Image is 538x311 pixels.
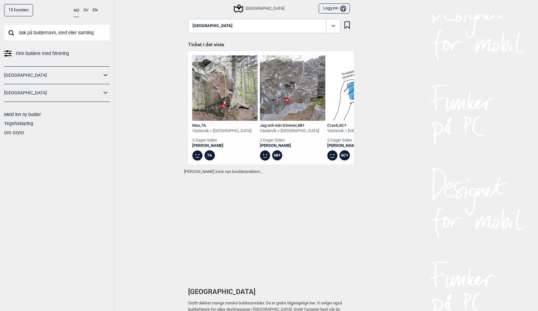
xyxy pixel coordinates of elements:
a: [GEOGRAPHIC_DATA] [4,71,102,80]
div: Västervik > [GEOGRAPHIC_DATA] [192,128,251,134]
a: Finn buldere med filtrering [4,49,110,58]
img: Jag och min trimmer 230722 [260,55,325,121]
div: 2 dager siden [327,138,386,143]
div: 7A [205,150,215,161]
p: [PERSON_NAME] siste nye boulderproblem... [184,169,354,175]
button: [GEOGRAPHIC_DATA] [188,19,340,33]
span: 7A [201,123,206,128]
span: Finn buldere med filtrering [16,49,69,58]
a: [PERSON_NAME] [327,143,386,148]
div: Västervik > [GEOGRAPHIC_DATA] [327,128,386,134]
h1: Ticket i det siste [188,42,350,48]
a: Meld inn ny bulder [4,112,41,117]
a: [PERSON_NAME] [192,143,251,148]
div: 6B+ [272,150,283,161]
div: [GEOGRAPHIC_DATA] [235,5,284,12]
a: [GEOGRAPHIC_DATA] [4,88,102,97]
button: SV [83,4,88,16]
img: Bilde Mangler [327,55,393,121]
div: Jag och min trimmer , [260,123,319,128]
div: 6C+ [339,150,350,161]
div: 2 dager siden [192,138,251,143]
a: Til forsiden [4,4,33,16]
a: Om Gryttr [4,130,24,135]
input: Søk på buldernavn, sted eller samling [4,25,110,41]
span: 6C+ [339,123,346,128]
a: Tegnforklaring [4,121,33,126]
a: [PERSON_NAME] [260,143,319,148]
button: Logg inn [319,3,350,14]
div: Västervik > [GEOGRAPHIC_DATA] [260,128,319,134]
span: [GEOGRAPHIC_DATA] [193,24,233,28]
div: 2 dager siden [260,138,319,143]
span: 6B+ [298,123,305,128]
button: NO [74,4,79,17]
h1: [GEOGRAPHIC_DATA] [188,287,350,297]
img: Max [192,55,258,121]
div: Crack , [327,123,386,128]
button: EN [92,4,98,16]
div: Max , [192,123,251,128]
